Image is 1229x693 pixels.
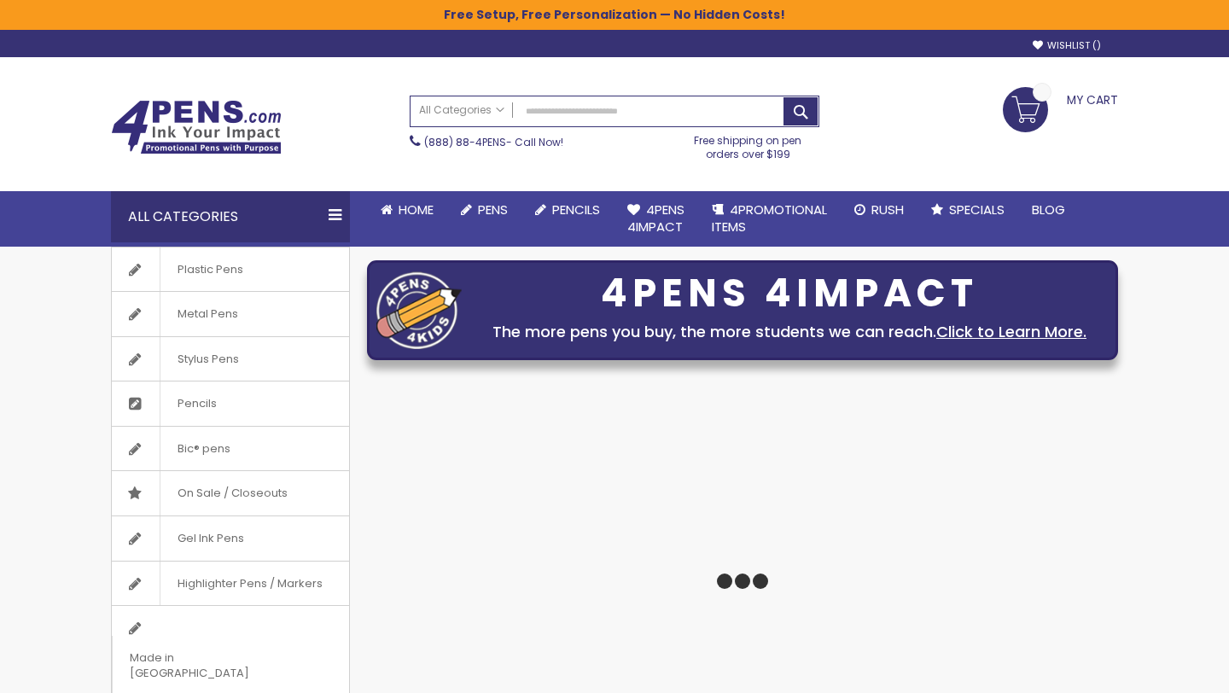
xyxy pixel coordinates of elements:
a: Metal Pens [112,292,349,336]
span: Highlighter Pens / Markers [160,562,340,606]
a: Click to Learn More. [936,321,1086,342]
span: Specials [949,201,1005,218]
div: 4PENS 4IMPACT [470,276,1109,312]
a: Pens [447,191,521,229]
span: Pencils [552,201,600,218]
span: - Call Now! [424,135,563,149]
span: Gel Ink Pens [160,516,261,561]
span: Pens [478,201,508,218]
span: Home [399,201,434,218]
span: Plastic Pens [160,247,260,292]
a: Blog [1018,191,1079,229]
a: Pencils [112,381,349,426]
a: Stylus Pens [112,337,349,381]
img: four_pen_logo.png [376,271,462,349]
a: Specials [917,191,1018,229]
span: All Categories [419,103,504,117]
a: Wishlist [1033,39,1101,52]
span: On Sale / Closeouts [160,471,305,515]
span: Metal Pens [160,292,255,336]
a: Plastic Pens [112,247,349,292]
a: Home [367,191,447,229]
a: On Sale / Closeouts [112,471,349,515]
a: Pencils [521,191,614,229]
a: (888) 88-4PENS [424,135,506,149]
a: Rush [841,191,917,229]
a: 4PROMOTIONALITEMS [698,191,841,247]
span: 4PROMOTIONAL ITEMS [712,201,827,236]
span: Rush [871,201,904,218]
div: Free shipping on pen orders over $199 [677,127,820,161]
div: All Categories [111,191,350,242]
span: Pencils [160,381,234,426]
span: Blog [1032,201,1065,218]
span: 4Pens 4impact [627,201,684,236]
a: Bic® pens [112,427,349,471]
img: 4Pens Custom Pens and Promotional Products [111,100,282,154]
span: Bic® pens [160,427,248,471]
span: Stylus Pens [160,337,256,381]
div: The more pens you buy, the more students we can reach. [470,320,1109,344]
a: 4Pens4impact [614,191,698,247]
a: Gel Ink Pens [112,516,349,561]
a: All Categories [411,96,513,125]
a: Highlighter Pens / Markers [112,562,349,606]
